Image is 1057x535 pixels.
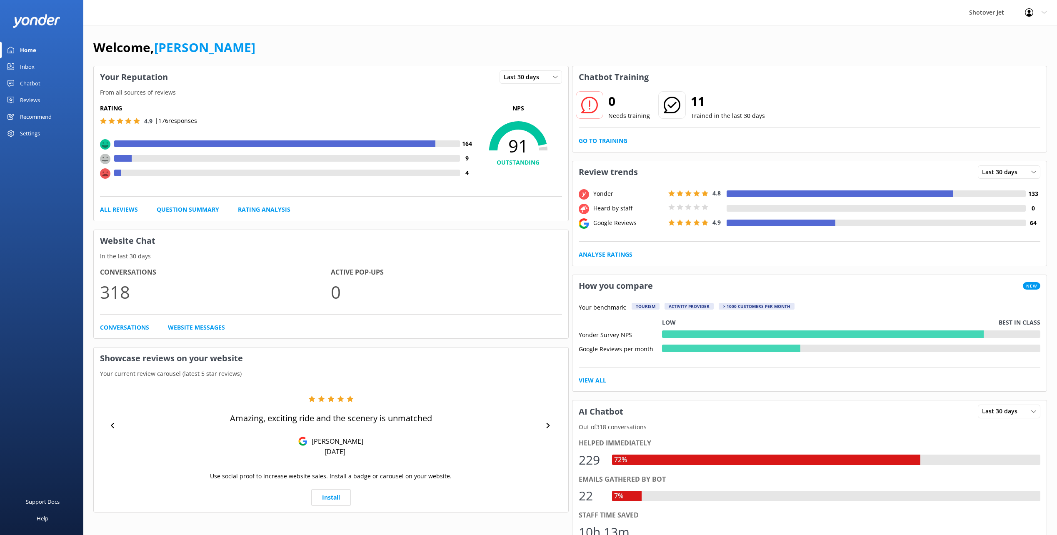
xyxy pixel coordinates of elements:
[20,108,52,125] div: Recommend
[154,39,255,56] a: [PERSON_NAME]
[93,37,255,57] h1: Welcome,
[94,88,568,97] p: From all sources of reviews
[100,205,138,214] a: All Reviews
[155,116,197,125] p: | 176 responses
[331,278,562,306] p: 0
[579,136,627,145] a: Go to Training
[94,230,568,252] h3: Website Chat
[504,72,544,82] span: Last 30 days
[572,422,1047,432] p: Out of 318 conversations
[460,139,475,148] h4: 164
[691,111,765,120] p: Trained in the last 30 days
[612,455,629,465] div: 72%
[331,267,562,278] h4: Active Pop-ups
[230,412,432,424] p: Amazing, exciting ride and the scenery is unmatched
[94,369,568,378] p: Your current review carousel (latest 5 star reviews)
[999,318,1040,327] p: Best in class
[210,472,452,481] p: Use social proof to increase website sales. Install a badge or carousel on your website.
[579,486,604,506] div: 22
[665,303,714,310] div: Activity Provider
[591,204,666,213] div: Heard by staff
[612,491,625,502] div: 7%
[591,189,666,198] div: Yonder
[100,104,475,113] h5: Rating
[579,474,1041,485] div: Emails gathered by bot
[608,111,650,120] p: Needs training
[20,125,40,142] div: Settings
[325,447,345,456] p: [DATE]
[100,267,331,278] h4: Conversations
[1026,189,1040,198] h4: 133
[572,66,655,88] h3: Chatbot Training
[662,318,676,327] p: Low
[719,303,795,310] div: > 1000 customers per month
[100,323,149,332] a: Conversations
[608,91,650,111] h2: 0
[238,205,290,214] a: Rating Analysis
[579,438,1041,449] div: Helped immediately
[579,330,662,338] div: Yonder Survey NPS
[579,345,662,352] div: Google Reviews per month
[460,154,475,163] h4: 9
[94,252,568,261] p: In the last 30 days
[20,75,40,92] div: Chatbot
[712,189,721,197] span: 4.8
[982,407,1022,416] span: Last 30 days
[20,42,36,58] div: Home
[94,66,174,88] h3: Your Reputation
[579,250,632,259] a: Analyse Ratings
[311,489,351,506] a: Install
[475,104,562,113] p: NPS
[632,303,660,310] div: Tourism
[982,167,1022,177] span: Last 30 days
[94,347,568,369] h3: Showcase reviews on your website
[1026,204,1040,213] h4: 0
[168,323,225,332] a: Website Messages
[579,376,606,385] a: View All
[100,278,331,306] p: 318
[572,161,644,183] h3: Review trends
[475,158,562,167] h4: OUTSTANDING
[144,117,152,125] span: 4.9
[1026,218,1040,227] h4: 64
[298,437,307,446] img: Google Reviews
[1023,282,1040,290] span: New
[591,218,666,227] div: Google Reviews
[579,450,604,470] div: 229
[12,14,60,28] img: yonder-white-logo.png
[712,218,721,226] span: 4.9
[460,168,475,177] h4: 4
[37,510,48,527] div: Help
[572,401,630,422] h3: AI Chatbot
[26,493,60,510] div: Support Docs
[20,92,40,108] div: Reviews
[157,205,219,214] a: Question Summary
[475,135,562,156] span: 91
[579,303,627,313] p: Your benchmark:
[20,58,35,75] div: Inbox
[307,437,363,446] p: [PERSON_NAME]
[579,510,1041,521] div: Staff time saved
[572,275,659,297] h3: How you compare
[691,91,765,111] h2: 11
